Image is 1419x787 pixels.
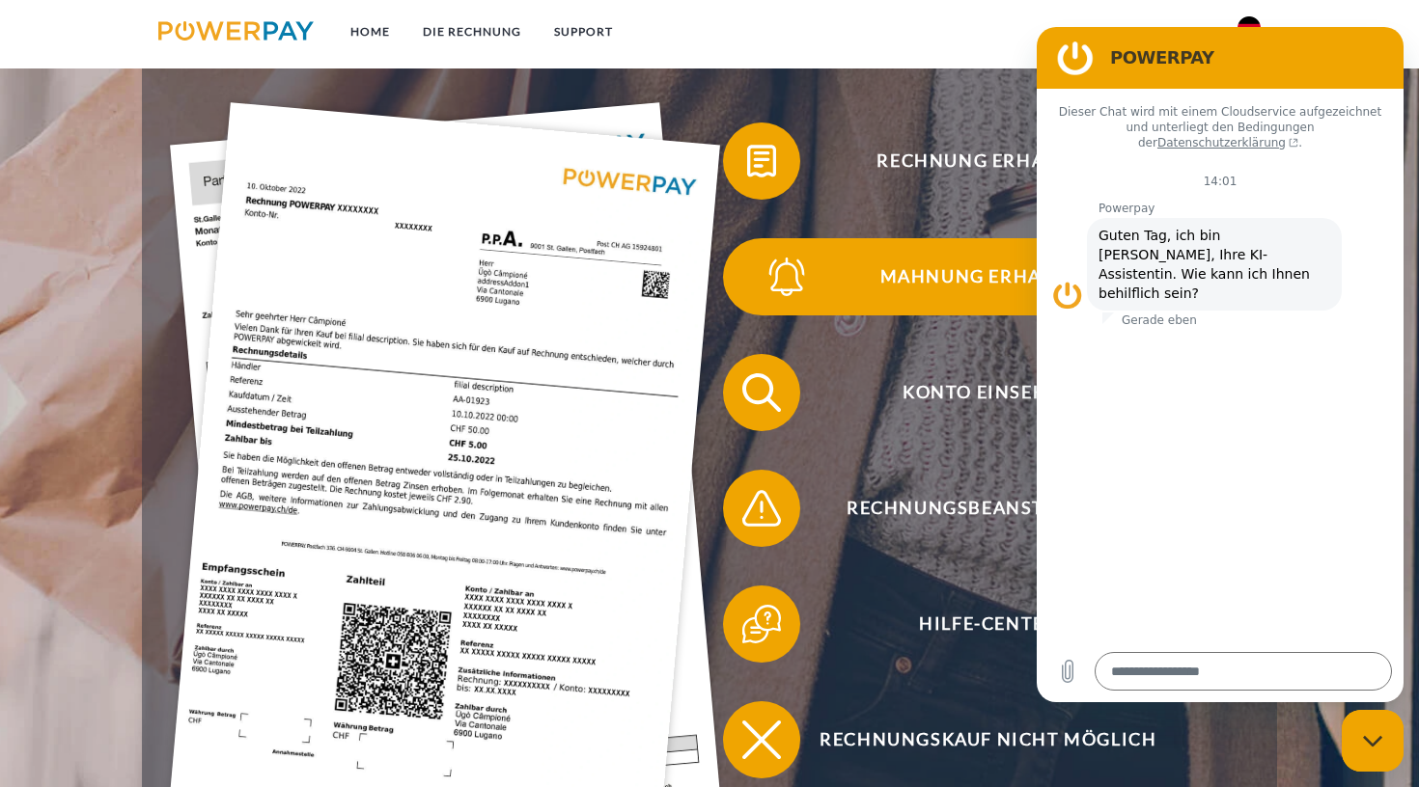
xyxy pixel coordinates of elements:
a: SUPPORT [538,14,629,49]
span: Mahnung erhalten? [752,238,1225,315]
img: qb_bell.svg [763,253,811,301]
button: Hilfe-Center [723,585,1225,663]
span: Rechnungsbeanstandung [752,470,1225,547]
img: qb_search.svg [737,368,786,417]
img: logo-powerpay.svg [158,21,314,41]
img: de [1238,16,1261,40]
img: qb_help.svg [737,600,786,648]
img: qb_warning.svg [737,484,786,532]
iframe: Schaltfläche zum Öffnen des Messaging-Fensters; Konversation läuft [1342,710,1404,772]
a: agb [1161,14,1221,49]
button: Rechnung erhalten? [723,122,1225,200]
span: Konto einsehen [752,354,1225,431]
span: Hilfe-Center [752,585,1225,663]
a: Home [334,14,406,49]
span: Rechnung erhalten? [752,122,1225,200]
img: qb_close.svg [737,716,786,764]
button: Mahnung erhalten? [723,238,1225,315]
img: qb_bill.svg [737,137,786,185]
a: DIE RECHNUNG [406,14,538,49]
span: Rechnungskauf nicht möglich [752,701,1225,778]
button: Konto einsehen [723,354,1225,431]
iframe: Messaging-Fenster [1037,27,1404,702]
button: Rechnungskauf nicht möglich [723,701,1225,778]
button: Rechnungsbeanstandung [723,470,1225,547]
